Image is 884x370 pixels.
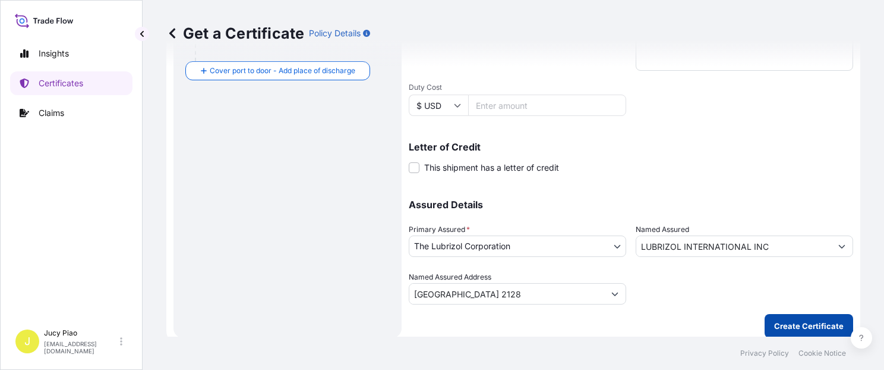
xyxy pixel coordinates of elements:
a: Certificates [10,71,132,95]
p: Get a Certificate [166,24,304,43]
p: [EMAIL_ADDRESS][DOMAIN_NAME] [44,340,118,355]
span: Primary Assured [409,224,470,236]
input: Enter amount [468,95,626,116]
label: Named Assured Address [409,271,491,283]
p: Create Certificate [774,320,844,332]
span: The Lubrizol Corporation [414,240,510,252]
button: Show suggestions [604,283,626,305]
p: Claims [39,107,64,119]
label: Named Assured [636,224,689,236]
p: Jucy Piao [44,328,118,338]
span: This shipment has a letter of credit [424,162,559,174]
button: Show suggestions [831,236,853,257]
a: Cookie Notice [798,349,846,358]
span: Duty Cost [409,83,626,92]
a: Privacy Policy [740,349,789,358]
p: Certificates [39,77,83,89]
button: The Lubrizol Corporation [409,236,626,257]
a: Claims [10,101,132,125]
p: Assured Details [409,200,853,209]
input: Named Assured Address [409,283,604,305]
button: Create Certificate [765,314,853,338]
p: Insights [39,48,69,59]
p: Letter of Credit [409,142,853,152]
input: Assured Name [636,236,831,257]
button: Cover port to door - Add place of discharge [185,61,370,80]
p: Policy Details [309,27,361,39]
span: Cover port to door - Add place of discharge [210,65,355,77]
a: Insights [10,42,132,65]
span: J [24,335,30,347]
